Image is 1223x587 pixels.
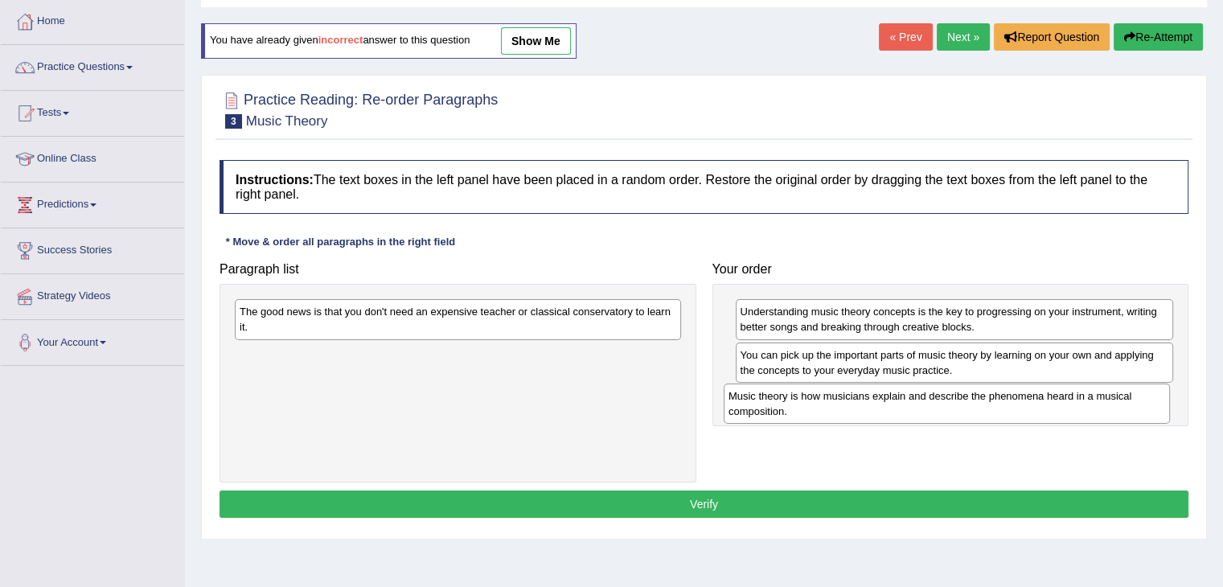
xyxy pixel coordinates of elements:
[235,299,681,339] div: The good news is that you don't need an expensive teacher or classical conservatory to learn it.
[236,173,314,187] b: Instructions:
[1,274,184,314] a: Strategy Videos
[736,299,1174,339] div: Understanding music theory concepts is the key to progressing on your instrument, writing better ...
[1,45,184,85] a: Practice Questions
[1,91,184,131] a: Tests
[225,114,242,129] span: 3
[736,343,1174,383] div: You can pick up the important parts of music theory by learning on your own and applying the conc...
[318,35,363,47] b: incorrect
[712,262,1189,277] h4: Your order
[501,27,571,55] a: show me
[1,320,184,360] a: Your Account
[1,183,184,223] a: Predictions
[994,23,1110,51] button: Report Question
[937,23,990,51] a: Next »
[201,23,577,59] div: You have already given answer to this question
[1114,23,1203,51] button: Re-Attempt
[220,88,498,129] h2: Practice Reading: Re-order Paragraphs
[1,228,184,269] a: Success Stories
[220,491,1188,518] button: Verify
[246,113,328,129] small: Music Theory
[1,137,184,177] a: Online Class
[220,160,1188,214] h4: The text boxes in the left panel have been placed in a random order. Restore the original order b...
[879,23,932,51] a: « Prev
[220,262,696,277] h4: Paragraph list
[220,234,462,249] div: * Move & order all paragraphs in the right field
[724,384,1170,424] div: Music theory is how musicians explain and describe the phenomena heard in a musical composition.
